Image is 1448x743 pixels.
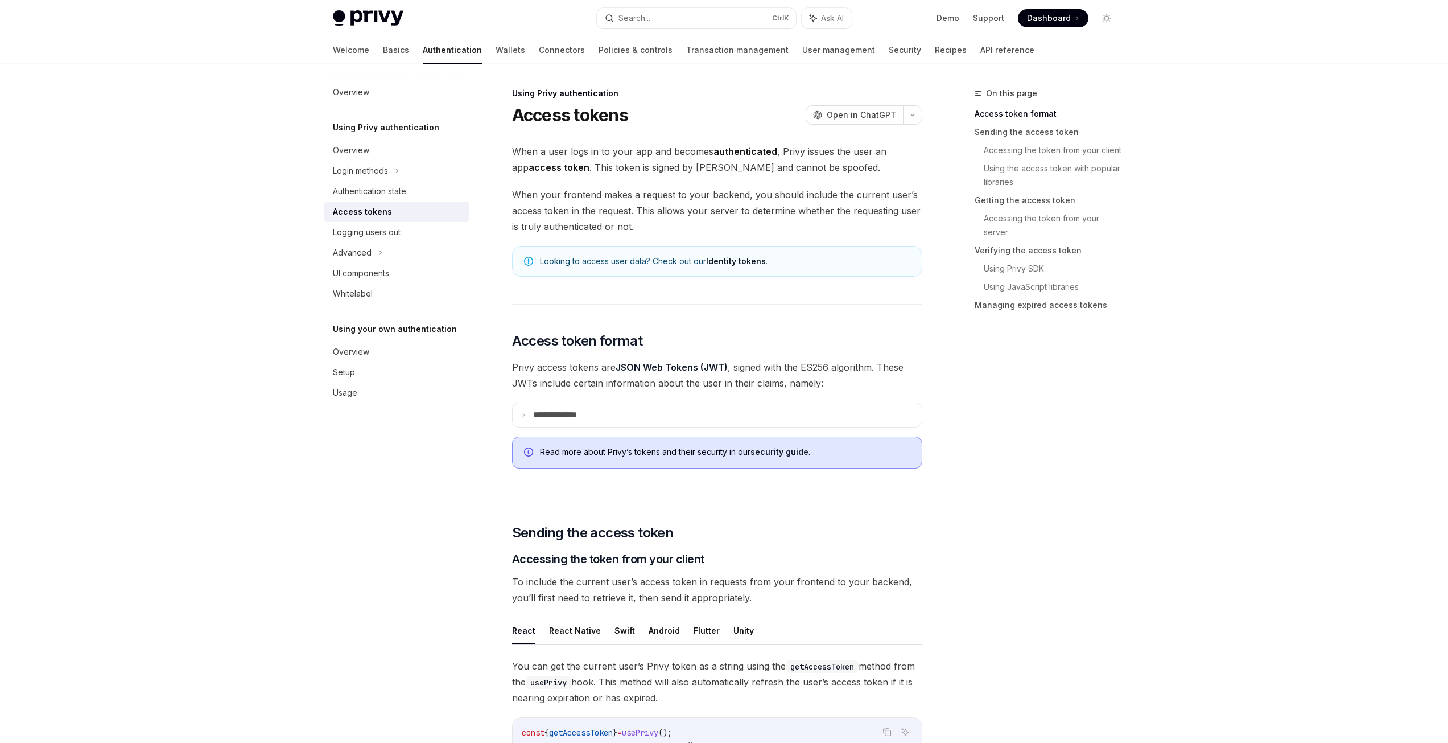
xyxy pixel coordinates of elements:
[512,524,674,542] span: Sending the access token
[786,660,859,673] code: getAccessToken
[522,728,544,738] span: const
[512,359,922,391] span: Privy access tokens are , signed with the ES256 algorithm. These JWTs include certain information...
[324,140,469,161] a: Overview
[333,184,406,198] div: Authentication state
[512,551,704,567] span: Accessing the token from your client
[524,448,535,459] svg: Info
[706,256,766,266] a: Identity tokens
[935,36,967,64] a: Recipes
[512,88,922,99] div: Using Privy authentication
[333,246,372,260] div: Advanced
[806,105,903,125] button: Open in ChatGPT
[802,8,852,28] button: Ask AI
[324,342,469,362] a: Overview
[821,13,844,24] span: Ask AI
[973,13,1004,24] a: Support
[618,11,650,25] div: Search...
[324,181,469,202] a: Authentication state
[324,362,469,383] a: Setup
[984,141,1125,159] a: Accessing the token from your client
[512,187,922,235] span: When your frontend makes a request to your backend, you should include the current user’s access ...
[524,257,533,266] svg: Note
[512,332,643,350] span: Access token format
[613,728,617,738] span: }
[733,617,754,644] button: Unity
[597,8,796,28] button: Search...CtrlK
[383,36,409,64] a: Basics
[889,36,921,64] a: Security
[324,82,469,102] a: Overview
[333,345,369,359] div: Overview
[423,36,482,64] a: Authentication
[324,222,469,243] a: Logging users out
[496,36,525,64] a: Wallets
[617,728,622,738] span: =
[616,362,728,373] a: JSON Web Tokens (JWT)
[333,121,439,134] h5: Using Privy authentication
[1018,9,1088,27] a: Dashboard
[986,87,1037,100] span: On this page
[975,296,1125,314] a: Managing expired access tokens
[324,263,469,284] a: UI components
[512,617,535,644] button: React
[549,728,613,738] span: getAccessToken
[324,202,469,222] a: Access tokens
[880,725,894,740] button: Copy the contents from the code block
[984,260,1125,278] a: Using Privy SDK
[658,728,672,738] span: ();
[802,36,875,64] a: User management
[333,85,369,99] div: Overview
[544,728,549,738] span: {
[984,210,1125,241] a: Accessing the token from your server
[526,676,571,689] code: usePrivy
[333,36,369,64] a: Welcome
[898,725,913,740] button: Ask AI
[827,109,896,121] span: Open in ChatGPT
[540,446,910,458] span: Read more about Privy’s tokens and their security in our .
[333,143,369,157] div: Overview
[975,105,1125,123] a: Access token format
[333,386,357,400] div: Usage
[984,278,1125,296] a: Using JavaScript libraries
[333,205,392,219] div: Access tokens
[549,617,601,644] button: React Native
[333,225,401,239] div: Logging users out
[984,159,1125,191] a: Using the access token with popular libraries
[686,36,789,64] a: Transaction management
[772,14,789,23] span: Ctrl K
[975,123,1125,141] a: Sending the access token
[529,162,589,173] strong: access token
[333,322,457,336] h5: Using your own authentication
[1098,9,1116,27] button: Toggle dark mode
[975,191,1125,210] a: Getting the access token
[694,617,720,644] button: Flutter
[512,105,628,125] h1: Access tokens
[324,383,469,403] a: Usage
[333,164,388,178] div: Login methods
[750,447,808,457] a: security guide
[622,728,658,738] span: usePrivy
[333,266,389,280] div: UI components
[539,36,585,64] a: Connectors
[975,241,1125,260] a: Verifying the access token
[980,36,1034,64] a: API reference
[512,658,922,706] span: You can get the current user’s Privy token as a string using the method from the hook. This metho...
[540,256,910,267] span: Looking to access user data? Check out our .
[1027,13,1071,24] span: Dashboard
[713,146,777,157] strong: authenticated
[614,617,635,644] button: Swift
[324,284,469,304] a: Whitelabel
[512,574,922,606] span: To include the current user’s access token in requests from your frontend to your backend, you’ll...
[599,36,673,64] a: Policies & controls
[333,366,355,379] div: Setup
[333,10,403,26] img: light logo
[333,287,373,301] div: Whitelabel
[649,617,680,644] button: Android
[937,13,959,24] a: Demo
[512,143,922,175] span: When a user logs in to your app and becomes , Privy issues the user an app . This token is signed...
